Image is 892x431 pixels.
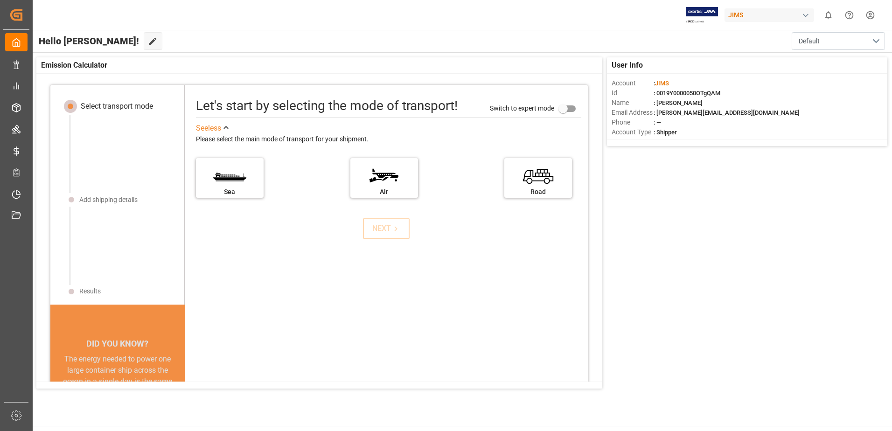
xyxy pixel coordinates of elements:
[81,101,153,112] div: Select transport mode
[509,187,567,197] div: Road
[62,354,174,421] div: The energy needed to power one large container ship across the ocean in a single day is the same ...
[50,334,185,354] div: DID YOU KNOW?
[612,118,654,127] span: Phone
[612,127,654,137] span: Account Type
[654,129,677,136] span: : Shipper
[725,6,818,24] button: JIMS
[612,88,654,98] span: Id
[39,32,139,50] span: Hello [PERSON_NAME]!
[612,78,654,88] span: Account
[654,119,661,126] span: : —
[654,80,669,87] span: :
[839,5,860,26] button: Help Center
[196,123,221,134] div: See less
[363,218,410,239] button: NEXT
[490,104,554,111] span: Switch to expert mode
[792,32,885,50] button: open menu
[612,108,654,118] span: Email Address
[655,80,669,87] span: JIMS
[612,60,643,71] span: User Info
[654,99,703,106] span: : [PERSON_NAME]
[79,195,138,205] div: Add shipping details
[355,187,413,197] div: Air
[79,286,101,296] div: Results
[654,109,800,116] span: : [PERSON_NAME][EMAIL_ADDRESS][DOMAIN_NAME]
[612,98,654,108] span: Name
[799,36,820,46] span: Default
[372,223,401,234] div: NEXT
[196,134,581,145] div: Please select the main mode of transport for your shipment.
[654,90,720,97] span: : 0019Y0000050OTgQAM
[196,96,458,116] div: Let's start by selecting the mode of transport!
[41,60,107,71] span: Emission Calculator
[686,7,718,23] img: Exertis%20JAM%20-%20Email%20Logo.jpg_1722504956.jpg
[818,5,839,26] button: show 0 new notifications
[725,8,814,22] div: JIMS
[201,187,259,197] div: Sea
